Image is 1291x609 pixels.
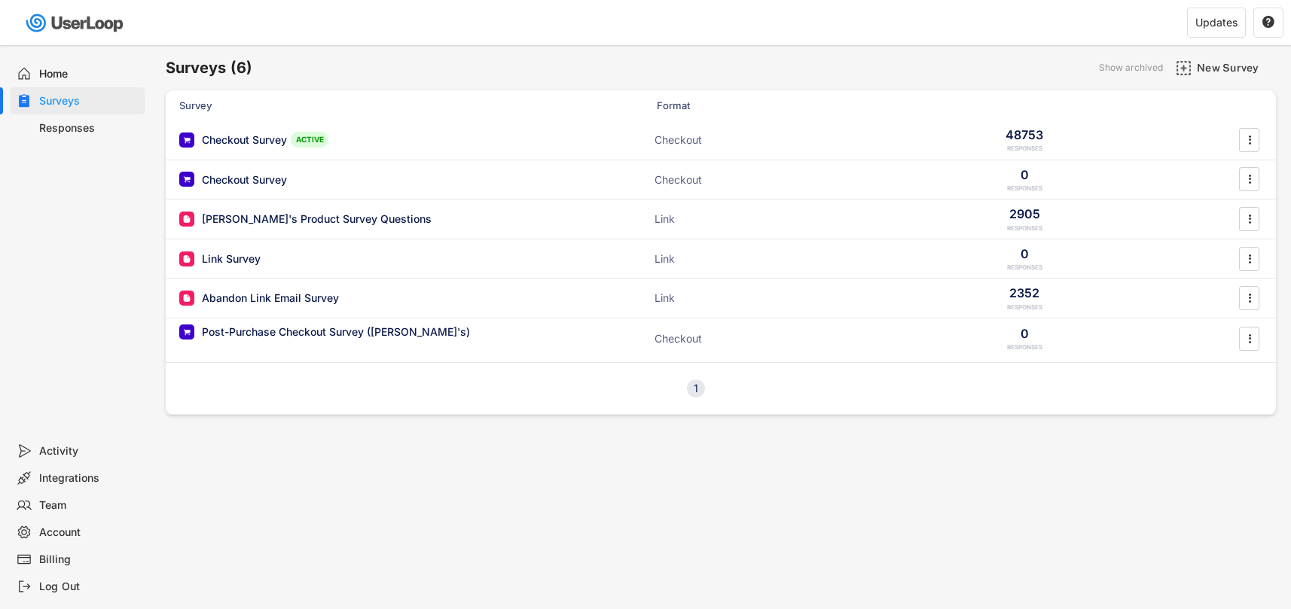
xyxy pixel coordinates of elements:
[1242,327,1257,350] button: 
[1007,145,1042,153] div: RESPONSES
[1099,63,1163,72] div: Show archived
[1262,15,1274,29] text: 
[39,444,139,458] div: Activity
[23,8,129,38] img: userloop-logo-01.svg
[39,525,139,540] div: Account
[1006,126,1043,143] div: 48753
[1021,166,1029,183] div: 0
[655,331,805,346] div: Checkout
[1007,224,1042,233] div: RESPONSES
[657,99,807,112] div: Format
[291,132,328,148] div: ACTIVE
[1007,303,1042,312] div: RESPONSES
[202,172,287,187] div: Checkout Survey
[1242,208,1257,230] button: 
[39,553,139,567] div: Billing
[1176,60,1192,76] img: AddMajor.svg
[1021,245,1029,262] div: 0
[202,212,432,227] div: [PERSON_NAME]'s Product Survey Questions
[1248,330,1251,346] text: 
[655,212,805,227] div: Link
[1242,287,1257,309] button: 
[202,132,287,148] div: Checkout Survey
[39,471,139,486] div: Integrations
[1248,172,1251,187] text: 
[1248,290,1251,306] text: 
[1007,263,1042,272] div: RESPONSES
[655,132,805,148] div: Checkout
[1242,129,1257,151] button: 
[1248,211,1251,227] text: 
[1009,206,1040,222] div: 2905
[39,498,139,513] div: Team
[1197,61,1272,75] div: New Survey
[1262,16,1275,29] button: 
[1248,132,1251,148] text: 
[39,94,139,108] div: Surveys
[1007,343,1042,352] div: RESPONSES
[39,580,139,594] div: Log Out
[1195,17,1238,28] div: Updates
[1021,325,1029,342] div: 0
[166,58,252,78] h6: Surveys (6)
[687,383,705,394] div: 1
[1009,285,1039,301] div: 2352
[655,251,805,266] div: Link
[1248,251,1251,266] text: 
[655,291,805,306] div: Link
[202,291,339,306] div: Abandon Link Email Survey
[202,324,470,340] div: Post-Purchase Checkout Survey ([PERSON_NAME]'s)
[1007,184,1042,193] div: RESPONSES
[202,251,261,266] div: Link Survey
[179,99,481,112] div: Survey
[1242,168,1257,190] button: 
[39,121,139,136] div: Responses
[39,67,139,81] div: Home
[655,172,805,187] div: Checkout
[1242,248,1257,270] button: 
